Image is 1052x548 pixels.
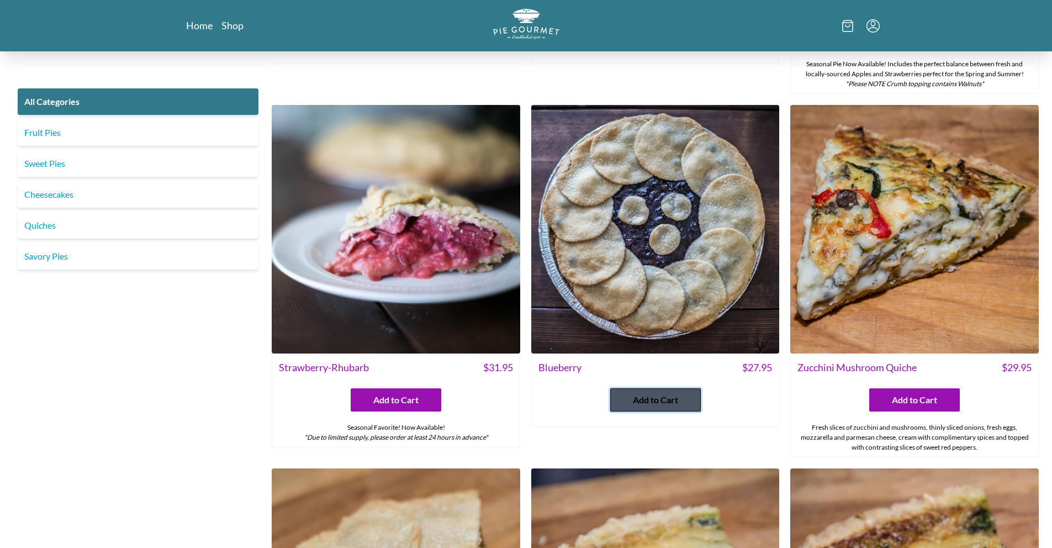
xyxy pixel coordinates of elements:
a: Sweet Pies [18,150,258,177]
button: Add to Cart [351,388,441,412]
span: Strawberry-Rhubarb [279,360,369,375]
button: Add to Cart [610,388,701,412]
span: Blueberry [538,360,581,375]
a: Cheesecakes [18,181,258,208]
span: Add to Cart [892,393,937,407]
span: Add to Cart [633,393,678,407]
span: Add to Cart [373,393,419,407]
a: Home [186,19,213,32]
img: Strawberry-Rhubarb [272,105,520,354]
span: $ 27.95 [742,360,772,375]
div: Fresh slices of zucchini and mushrooms, thinly sliced onions, fresh eggs, mozzarella and parmesan... [791,418,1038,457]
a: Shop [221,19,244,32]
img: logo [493,9,559,39]
a: Savory Pies [18,243,258,270]
a: Fruit Pies [18,119,258,146]
a: All Categories [18,88,258,115]
a: Logo [493,9,559,43]
div: Seasonal Pie Now Available! Includes the perfect balance between fresh and locally-sourced Apples... [791,55,1038,93]
em: *Due to limited supply, please order at least 24 hours in advance* [304,433,488,441]
em: *Please NOTE Crumb topping contains Walnuts* [845,80,984,88]
button: Add to Cart [869,388,960,412]
span: $ 29.95 [1002,360,1032,375]
img: Blueberry [531,105,780,354]
span: $ 31.95 [483,360,513,375]
span: Zucchini Mushroom Quiche [797,360,917,375]
button: Menu [866,19,880,33]
img: Zucchini Mushroom Quiche [790,105,1039,354]
a: Quiches [18,212,258,239]
div: Seasonal Favorite! Now Available! [272,418,520,447]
